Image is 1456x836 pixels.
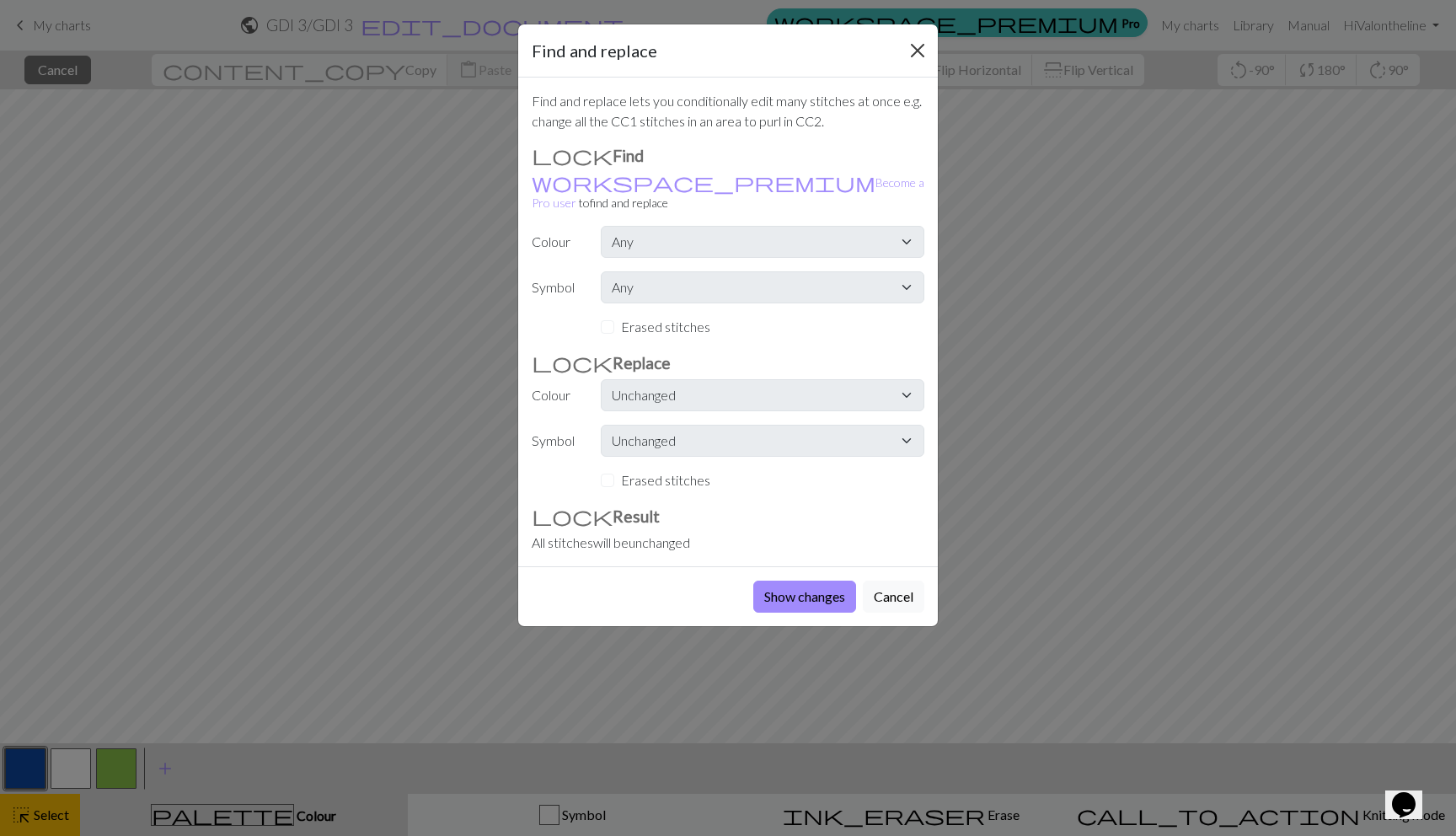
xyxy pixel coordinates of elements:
[522,379,591,411] label: Colour
[863,581,924,613] button: Cancel
[532,533,924,553] div: All stitches will be unchanged
[621,317,710,337] label: Erased stitches
[621,470,710,490] label: Erased stitches
[532,506,924,526] h3: Result
[532,175,924,210] a: Become a Pro user
[532,91,924,131] p: Find and replace lets you conditionally edit many stitches at once e.g. change all the CC1 stitch...
[532,352,924,372] h3: Replace
[522,271,591,303] label: Symbol
[522,425,591,457] label: Symbol
[532,38,657,63] h5: Find and replace
[753,581,856,613] button: Show changes
[532,175,924,210] small: to find and replace
[522,226,591,258] label: Colour
[904,37,931,64] button: Close
[532,145,924,165] h3: Find
[532,170,875,194] span: workspace_premium
[1385,769,1439,819] iframe: chat widget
